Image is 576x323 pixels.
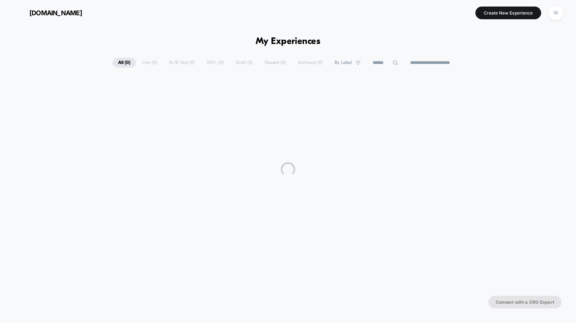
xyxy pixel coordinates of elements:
[488,296,561,308] button: Connect with a CRO Expert
[256,36,321,47] h1: My Experiences
[549,6,563,20] div: IR
[334,60,352,65] span: By Label
[113,58,136,68] span: All ( 0 )
[29,9,82,17] span: [DOMAIN_NAME]
[475,7,541,19] button: Create New Experience
[547,5,565,20] button: IR
[11,7,84,19] button: [DOMAIN_NAME]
